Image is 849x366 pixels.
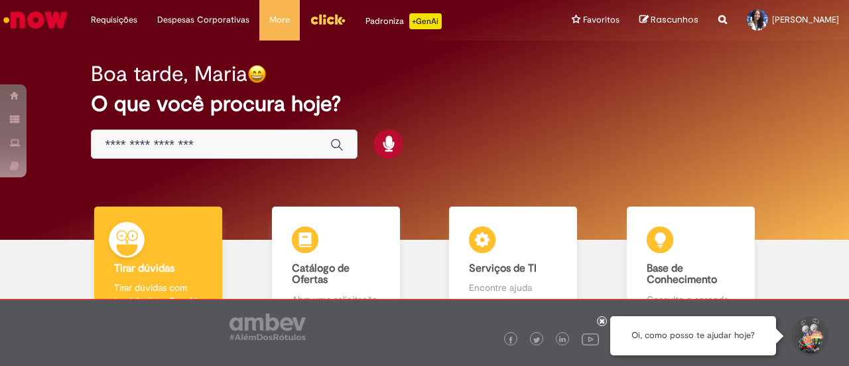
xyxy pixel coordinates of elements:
[647,262,717,287] b: Base de Conhecimento
[91,92,757,116] h2: O que você procura hoje?
[469,262,537,275] b: Serviços de TI
[772,14,839,25] span: [PERSON_NAME]
[424,207,602,321] a: Serviços de TI Encontre ajuda
[292,293,380,306] p: Abra uma solicitação
[229,314,306,340] img: logo_footer_ambev_rotulo_gray.png
[114,281,202,308] p: Tirar dúvidas com Lupi Assist e Gen Ai
[610,316,776,355] div: Oi, como posso te ajudar hoje?
[91,62,247,86] h2: Boa tarde, Maria
[789,316,829,356] button: Iniciar Conversa de Suporte
[651,13,698,26] span: Rascunhos
[247,207,425,321] a: Catálogo de Ofertas Abra uma solicitação
[70,207,247,321] a: Tirar dúvidas Tirar dúvidas com Lupi Assist e Gen Ai
[583,13,620,27] span: Favoritos
[533,337,540,343] img: logo_footer_twitter.png
[507,337,514,343] img: logo_footer_facebook.png
[602,207,780,321] a: Base de Conhecimento Consulte e aprenda
[310,9,346,29] img: click_logo_yellow_360x200.png
[409,13,442,29] p: +GenAi
[639,14,698,27] a: Rascunhos
[582,330,599,347] img: logo_footer_youtube.png
[269,13,290,27] span: More
[559,336,566,344] img: logo_footer_linkedin.png
[365,13,442,29] div: Padroniza
[469,281,557,294] p: Encontre ajuda
[1,7,70,33] img: ServiceNow
[91,13,137,27] span: Requisições
[292,262,350,287] b: Catálogo de Ofertas
[157,13,249,27] span: Despesas Corporativas
[647,293,735,306] p: Consulte e aprenda
[247,64,267,84] img: happy-face.png
[114,262,174,275] b: Tirar dúvidas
